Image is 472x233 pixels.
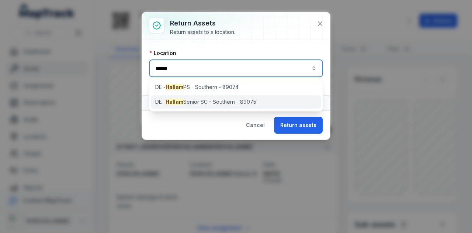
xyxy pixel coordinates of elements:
[166,99,183,105] span: Hallam
[155,98,256,106] span: DE - Senior SC - Southern - 89075
[240,117,271,134] button: Cancel
[170,28,235,36] div: Return assets to a location.
[170,18,235,28] h3: Return assets
[155,83,239,91] span: DE - PS - Southern - 89074
[166,84,183,90] span: Hallam
[142,96,330,110] button: Assets1
[274,117,323,134] button: Return assets
[149,49,176,57] label: Location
